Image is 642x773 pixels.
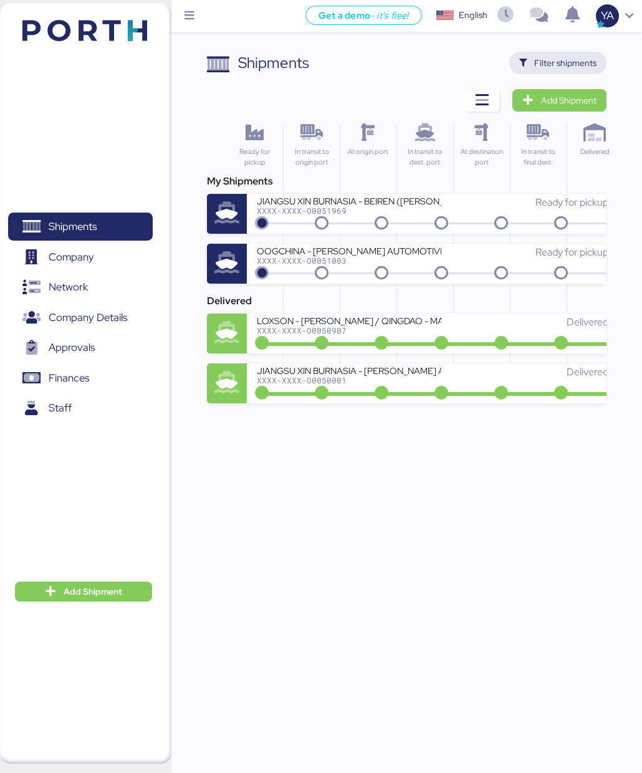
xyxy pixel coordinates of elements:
[289,146,334,168] div: In transit to origin port
[49,369,89,387] span: Finances
[49,278,88,296] span: Network
[459,146,504,168] div: At destination port
[8,242,153,271] a: Company
[572,146,618,157] div: Delivered
[512,89,606,112] a: Add Shipment
[402,146,448,168] div: In transit to dest. port
[257,326,441,335] div: XXXX-XXXX-O0050907
[8,334,153,362] a: Approvals
[459,9,487,22] div: English
[257,376,441,385] div: XXXX-XXXX-O0050001
[49,399,72,417] span: Staff
[207,174,607,189] div: My Shipments
[541,93,596,108] span: Add Shipment
[257,245,441,256] div: OOGCHINA - [PERSON_NAME] AUTOMOTIVE // SHEKOU - MANZANILLO // HBL: OOGSZ25040509 // MBL: OOLU2758...
[509,52,607,74] button: Filter shipments
[601,7,614,24] span: YA
[8,394,153,423] a: Staff
[534,55,596,70] span: Filter shipments
[257,256,441,265] div: XXXX-XXXX-O0051003
[8,213,153,241] a: Shipments
[232,146,278,168] div: Ready for pickup
[257,365,441,375] div: JIANGSU XIN BURNASIA - [PERSON_NAME] AUTOMOTIVE // POL: [GEOGRAPHIC_DATA] POD: MANZANILLO // HBL:...
[64,584,122,599] span: Add Shipment
[8,303,153,332] a: Company Details
[8,273,153,302] a: Network
[15,582,152,602] button: Add Shipment
[535,246,608,259] span: Ready for pickup
[345,146,391,157] div: At origin port
[49,309,127,327] span: Company Details
[567,365,608,378] span: Delivered
[238,52,309,74] div: Shipments
[49,338,95,357] span: Approvals
[257,206,441,215] div: XXXX-XXXX-O0051969
[49,248,94,266] span: Company
[8,363,153,392] a: Finances
[567,315,608,329] span: Delivered
[179,6,200,27] button: Menu
[535,196,608,209] span: Ready for pickup
[49,218,97,236] span: Shipments
[257,195,441,206] div: JIANGSU XIN BURNASIA - BEIREN ([PERSON_NAME]) // 8 X 40HQ + 1 X 40FR // SHANGHAI - MANZANILLO // ...
[257,315,441,325] div: LOXSON - [PERSON_NAME] / QINGDAO - MANZANILLO / MBL: COSU6414934860 - HBL: KSSE250404705 / 1X20OT...
[515,146,561,168] div: In transit to final dest.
